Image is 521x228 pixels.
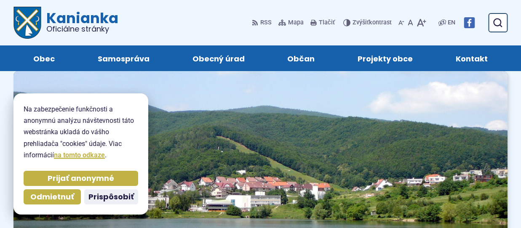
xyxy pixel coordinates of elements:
a: Mapa [277,14,305,32]
a: RSS [252,14,273,32]
span: Mapa [288,18,304,28]
span: EN [448,18,455,28]
button: Zmenšiť veľkosť písma [397,14,406,32]
span: Zvýšiť [353,19,369,26]
span: Samospráva [98,45,150,71]
span: Projekty obce [358,45,413,71]
span: RSS [260,18,272,28]
button: Zvýšiťkontrast [343,14,393,32]
a: na tomto odkaze [54,151,105,159]
img: Prejsť na Facebook stránku [464,17,475,28]
a: Obec [20,45,68,71]
span: Prispôsobiť [88,192,134,202]
span: Prijať anonymné [48,174,114,183]
button: Zväčšiť veľkosť písma [415,14,428,32]
button: Prispôsobiť [84,189,138,204]
span: Odmietnuť [30,192,74,202]
a: EN [446,18,457,28]
p: Na zabezpečenie funkčnosti a anonymnú analýzu návštevnosti táto webstránka ukladá do vášho prehli... [24,103,138,161]
img: Prejsť na domovskú stránku [13,7,41,39]
span: Tlačiť [319,19,335,27]
a: Obecný úrad [179,45,258,71]
button: Nastaviť pôvodnú veľkosť písma [406,14,415,32]
span: Kontakt [456,45,488,71]
span: Občan [287,45,315,71]
button: Tlačiť [309,14,337,32]
span: Obec [33,45,55,71]
span: kontrast [353,19,392,27]
a: Projekty obce [345,45,426,71]
a: Kontakt [443,45,501,71]
span: Oficiálne stránky [46,25,118,33]
button: Odmietnuť [24,189,81,204]
span: Obecný úrad [192,45,245,71]
h1: Kanianka [41,11,118,33]
a: Samospráva [85,45,163,71]
button: Prijať anonymné [24,171,138,186]
a: Logo Kanianka, prejsť na domovskú stránku. [13,7,118,39]
a: Občan [275,45,328,71]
